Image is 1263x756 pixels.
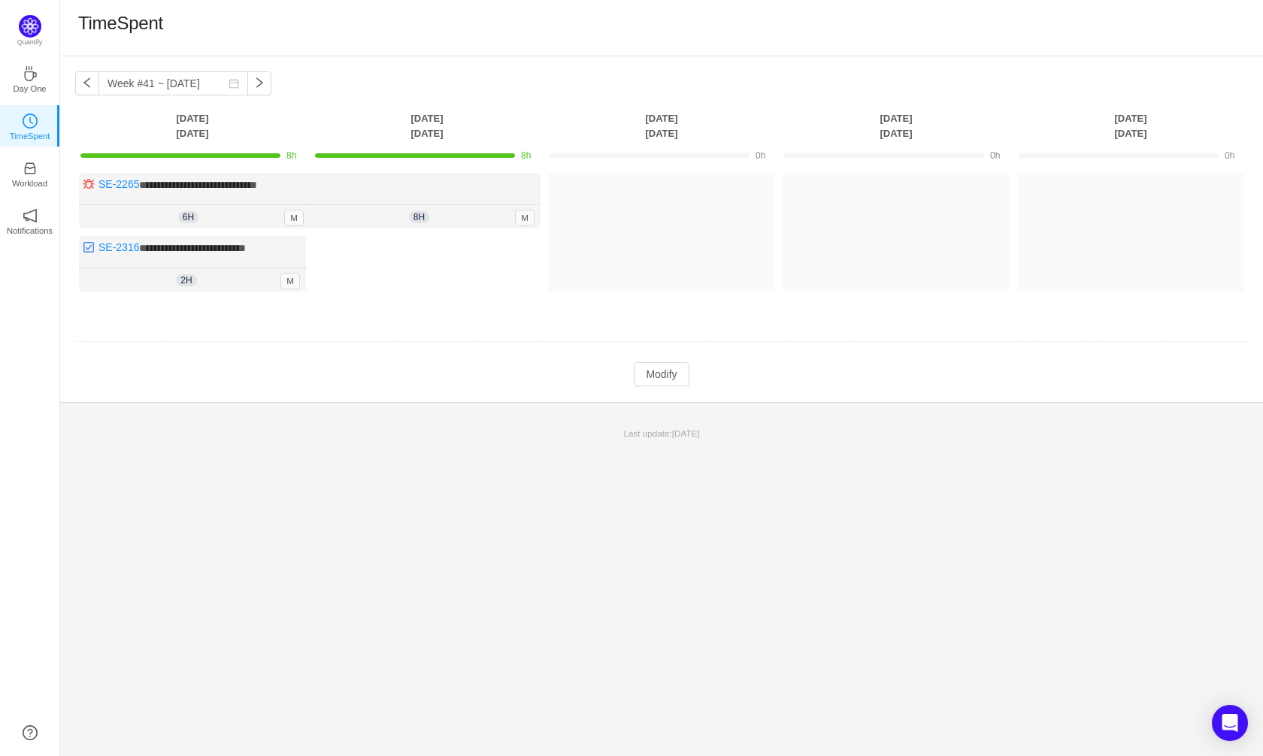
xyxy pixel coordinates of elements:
[756,150,765,161] span: 0h
[229,78,239,89] i: icon: calendar
[1212,705,1248,741] div: Open Intercom Messenger
[310,110,544,141] th: [DATE] [DATE]
[10,129,50,143] p: TimeSpent
[624,428,700,438] span: Last update:
[515,210,535,226] span: M
[23,213,38,228] a: icon: notificationNotifications
[12,177,47,190] p: Workload
[75,71,99,95] button: icon: left
[13,82,46,95] p: Day One
[634,362,689,386] button: Modify
[284,210,304,226] span: M
[23,113,38,129] i: icon: clock-circle
[521,150,531,161] span: 8h
[17,38,43,48] p: Quantify
[23,208,38,223] i: icon: notification
[78,12,163,35] h1: TimeSpent
[19,15,41,38] img: Quantify
[23,161,38,176] i: icon: inbox
[990,150,1000,161] span: 0h
[23,71,38,86] a: icon: coffeeDay One
[23,725,38,740] a: icon: question-circle
[98,241,139,253] a: SE-2316
[1013,110,1248,141] th: [DATE] [DATE]
[409,211,429,223] span: 8h
[98,178,139,190] a: SE-2265
[280,273,300,289] span: M
[23,118,38,133] a: icon: clock-circleTimeSpent
[23,66,38,81] i: icon: coffee
[7,224,53,237] p: Notifications
[176,274,196,286] span: 2h
[779,110,1013,141] th: [DATE] [DATE]
[1225,150,1234,161] span: 0h
[83,241,95,253] img: 10318
[178,211,198,223] span: 6h
[83,178,95,190] img: 10303
[23,165,38,180] a: icon: inboxWorkload
[98,71,248,95] input: Select a week
[75,110,310,141] th: [DATE] [DATE]
[544,110,779,141] th: [DATE] [DATE]
[286,150,296,161] span: 8h
[247,71,271,95] button: icon: right
[672,428,700,438] span: [DATE]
